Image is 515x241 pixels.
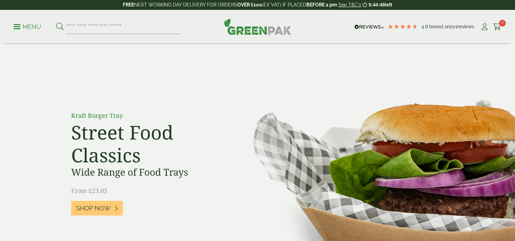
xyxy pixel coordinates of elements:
a: Menu [14,23,41,30]
p: Kraft Burger Tray [71,111,224,120]
h3: Wide Range of Food Trays [71,166,224,178]
span: 201 [450,24,457,29]
span: reviews [457,24,474,29]
i: My Account [480,23,489,30]
i: Cart [493,23,501,30]
p: Menu [14,23,41,31]
span: Shop Now [76,205,111,212]
span: 0 [499,20,506,27]
span: 4.8 [421,24,429,29]
span: left [385,2,392,7]
img: GreenPak Supplies [224,18,291,35]
a: See T&C's [338,2,361,7]
strong: OVER £100 [237,2,262,7]
img: REVIEWS.io [354,25,384,29]
span: Based on [429,24,450,29]
a: Shop Now [71,201,123,215]
a: 0 [493,22,501,32]
div: 4.79 Stars [387,23,418,30]
h2: Street Food Classics [71,121,224,166]
span: 5:44:49 [369,2,385,7]
strong: BEFORE 2 pm [306,2,337,7]
span: From £23.05 [71,187,107,195]
strong: FREE [123,2,134,7]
